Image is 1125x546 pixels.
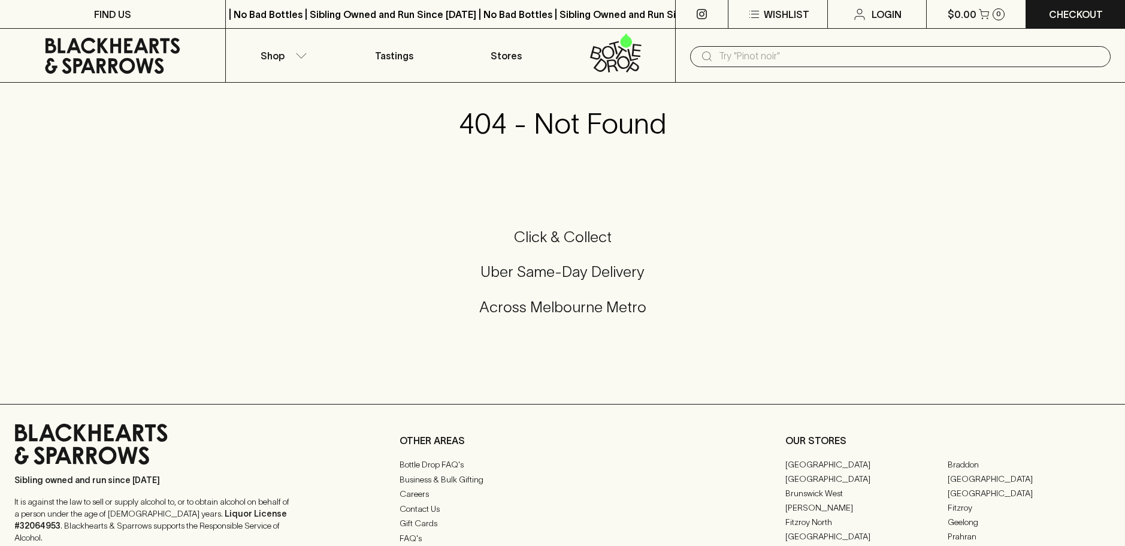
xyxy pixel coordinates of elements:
[400,433,725,448] p: OTHER AREAS
[14,179,1111,380] div: Call to action block
[785,457,948,472] a: [GEOGRAPHIC_DATA]
[338,29,450,82] a: Tastings
[226,29,338,82] button: Shop
[400,517,725,531] a: Gift Cards
[785,486,948,500] a: Brunswick West
[764,7,809,22] p: Wishlist
[400,487,725,502] a: Careers
[400,502,725,516] a: Contact Us
[948,7,976,22] p: $0.00
[450,29,563,82] a: Stores
[785,515,948,529] a: Fitzroy North
[375,49,413,63] p: Tastings
[948,500,1111,515] a: Fitzroy
[948,529,1111,544] a: Prahran
[400,458,725,472] a: Bottle Drop FAQ's
[14,227,1111,247] h5: Click & Collect
[948,515,1111,529] a: Geelong
[14,262,1111,282] h5: Uber Same-Day Delivery
[400,531,725,545] a: FAQ's
[400,472,725,487] a: Business & Bulk Gifting
[719,47,1101,66] input: Try "Pinot noir"
[94,7,131,22] p: FIND US
[14,496,290,544] p: It is against the law to sell or supply alcohol to, or to obtain alcohol on behalf of a person un...
[785,500,948,515] a: [PERSON_NAME]
[459,107,666,140] h3: 404 - Not Found
[785,472,948,486] a: [GEOGRAPHIC_DATA]
[491,49,522,63] p: Stores
[948,472,1111,486] a: [GEOGRAPHIC_DATA]
[996,11,1001,17] p: 0
[1049,7,1103,22] p: Checkout
[785,433,1111,448] p: OUR STORES
[785,529,948,544] a: [GEOGRAPHIC_DATA]
[14,297,1111,317] h5: Across Melbourne Metro
[948,457,1111,472] a: Braddon
[14,474,290,486] p: Sibling owned and run since [DATE]
[948,486,1111,500] a: [GEOGRAPHIC_DATA]
[872,7,902,22] p: Login
[261,49,285,63] p: Shop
